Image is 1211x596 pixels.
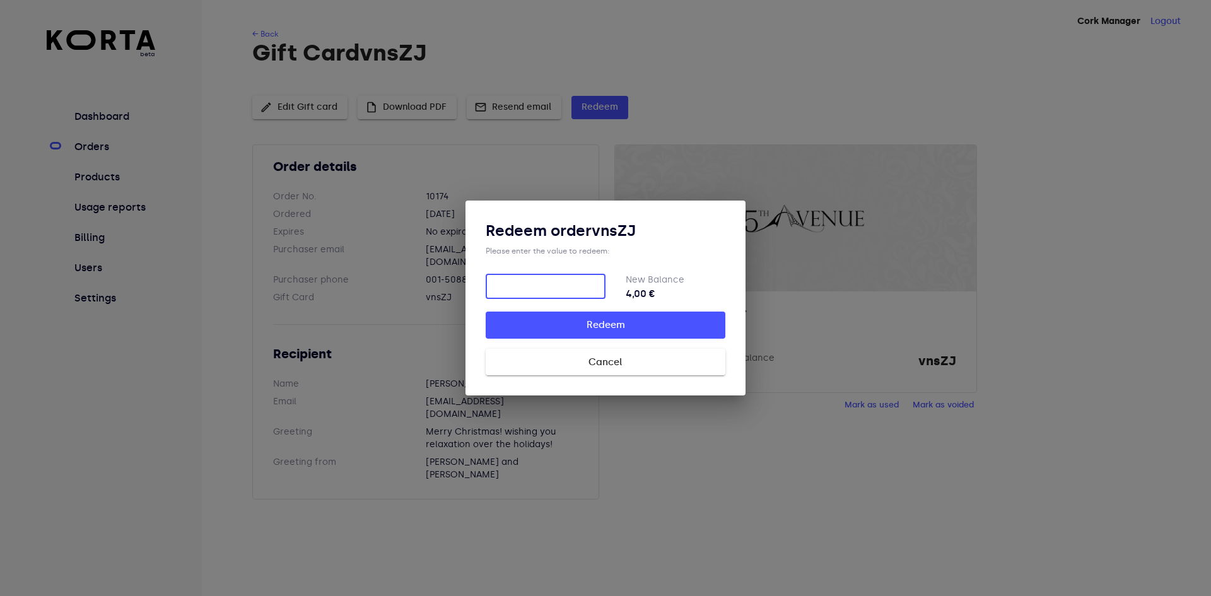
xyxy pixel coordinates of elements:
[486,246,725,256] div: Please enter the value to redeem:
[626,274,684,285] label: New Balance
[626,286,725,301] strong: 4,00 €
[486,221,725,241] h3: Redeem order vnsZJ
[486,312,725,338] button: Redeem
[486,349,725,375] button: Cancel
[506,354,705,370] span: Cancel
[506,317,705,333] span: Redeem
